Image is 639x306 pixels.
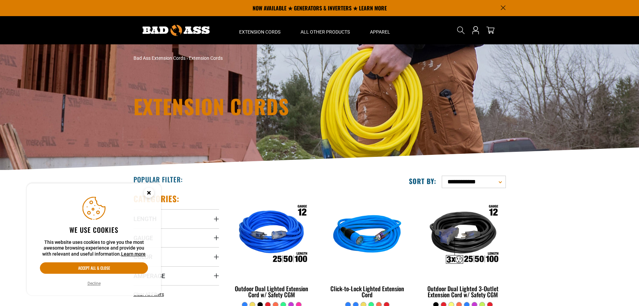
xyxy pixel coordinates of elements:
aside: Cookie Consent [27,183,161,296]
a: Learn more [121,251,146,257]
a: Outdoor Dual Lighted Extension Cord w/ Safety CGM Outdoor Dual Lighted Extension Cord w/ Safety CGM [229,193,315,302]
summary: Extension Cords [229,16,290,44]
summary: Apparel [360,16,400,44]
summary: Length [134,209,219,228]
button: Accept all & close [40,262,148,274]
summary: Search [456,25,466,36]
button: Decline [86,280,103,287]
a: Bad Ass Extension Cords [134,55,185,61]
span: Extension Cords [239,29,280,35]
h1: Extension Cords [134,96,378,116]
img: blue [325,197,410,274]
h2: Popular Filter: [134,175,183,184]
span: All Other Products [301,29,350,35]
p: This website uses cookies to give you the most awesome browsing experience and provide you with r... [40,239,148,257]
div: Outdoor Dual Lighted 3-Outlet Extension Cord w/ Safety CGM [420,286,505,298]
div: Click-to-Lock Lighted Extension Cord [324,286,410,298]
img: Outdoor Dual Lighted 3-Outlet Extension Cord w/ Safety CGM [421,197,505,274]
summary: Amperage [134,266,219,285]
a: blue Click-to-Lock Lighted Extension Cord [324,193,410,302]
a: Outdoor Dual Lighted 3-Outlet Extension Cord w/ Safety CGM Outdoor Dual Lighted 3-Outlet Extensio... [420,193,505,302]
div: Outdoor Dual Lighted Extension Cord w/ Safety CGM [229,286,315,298]
span: Clear All Filters [134,292,164,297]
img: Outdoor Dual Lighted Extension Cord w/ Safety CGM [229,197,314,274]
span: Extension Cords [189,55,223,61]
span: › [187,55,188,61]
summary: Gauge [134,228,219,247]
summary: Color [134,247,219,266]
label: Sort by: [409,177,436,185]
h2: We use cookies [40,225,148,234]
span: Apparel [370,29,390,35]
nav: breadcrumbs [134,55,378,62]
img: Bad Ass Extension Cords [143,25,210,36]
summary: All Other Products [290,16,360,44]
